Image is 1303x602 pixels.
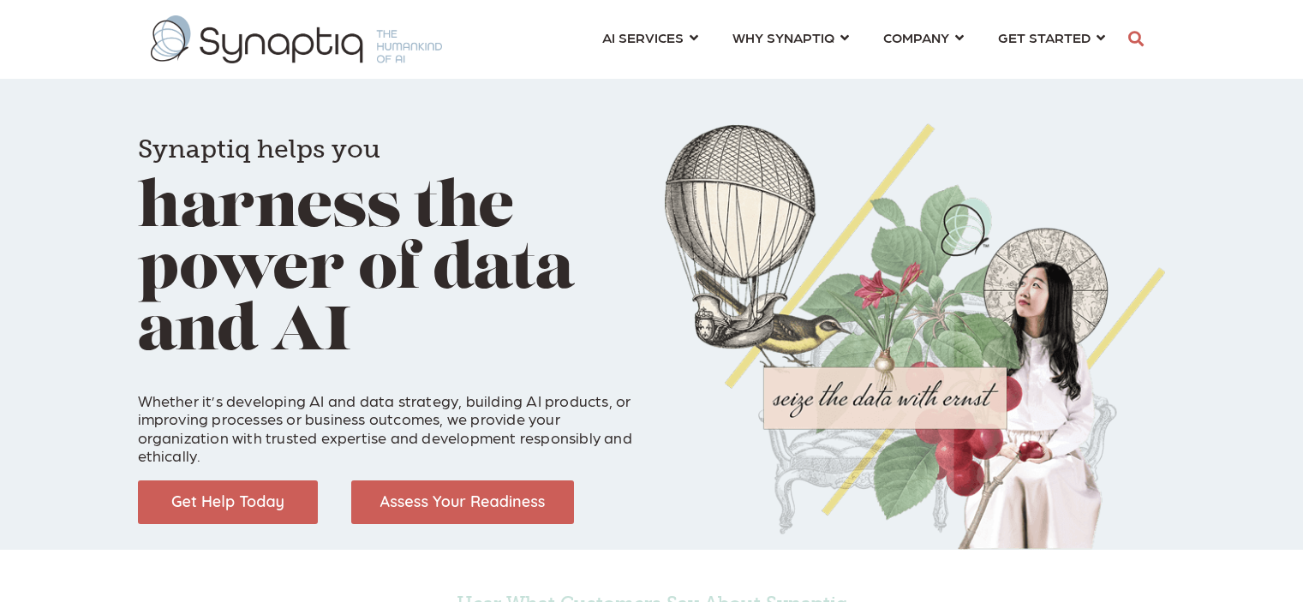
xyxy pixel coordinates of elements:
a: COMPANY [883,21,964,53]
img: synaptiq logo-1 [151,15,442,63]
span: AI SERVICES [602,26,684,49]
span: Synaptiq helps you [138,134,380,164]
a: AI SERVICES [602,21,698,53]
p: Whether it’s developing AI and data strategy, building AI products, or improving processes or bus... [138,373,639,465]
img: Get Help Today [138,480,318,524]
span: COMPANY [883,26,949,49]
a: WHY SYNAPTIQ [732,21,849,53]
span: GET STARTED [998,26,1091,49]
a: GET STARTED [998,21,1105,53]
span: WHY SYNAPTIQ [732,26,834,49]
img: Collage of girl, balloon, bird, and butterfly, with seize the data with ernst text [665,123,1166,550]
h1: harness the power of data and AI [138,111,639,365]
img: Assess Your Readiness [351,480,574,524]
nav: menu [585,9,1122,70]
